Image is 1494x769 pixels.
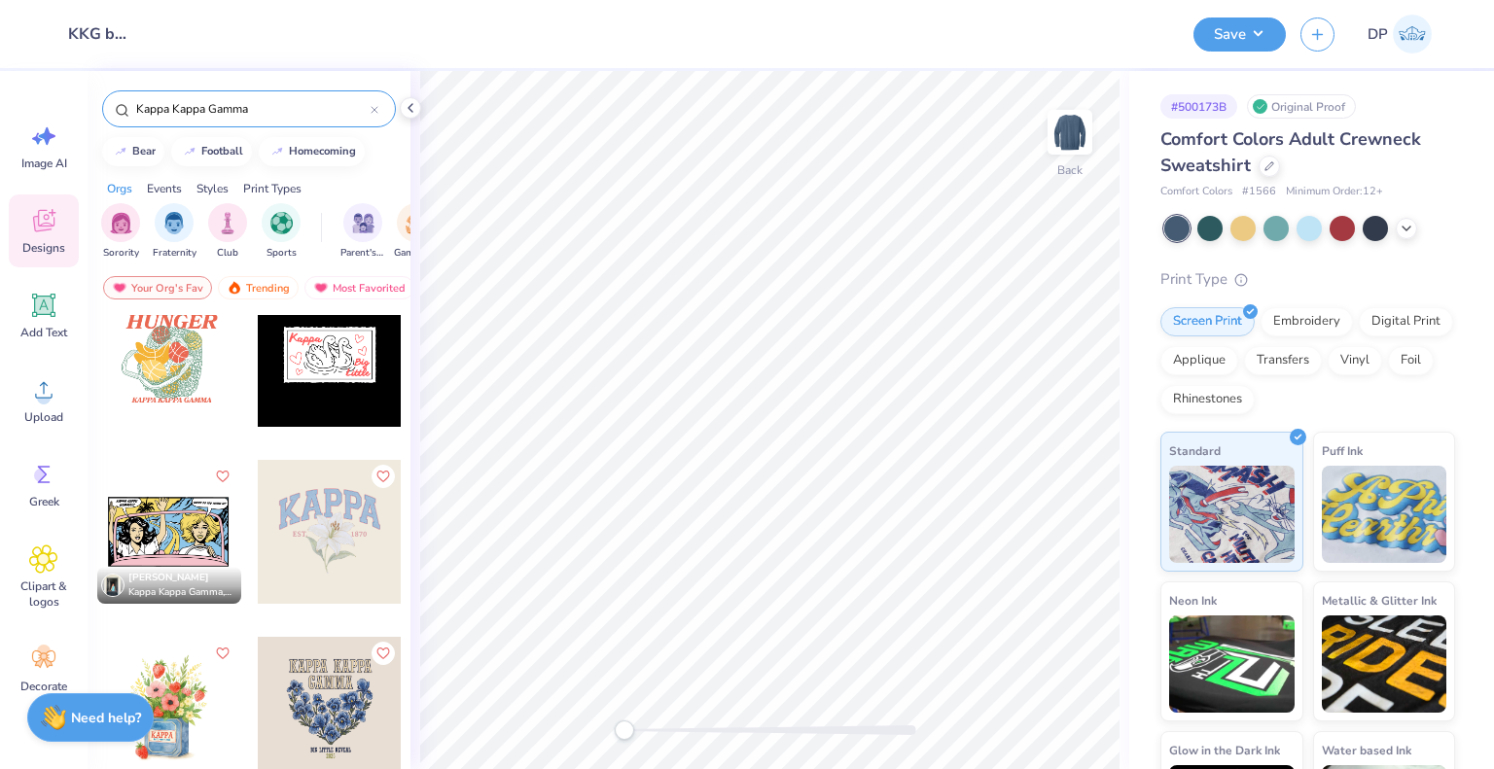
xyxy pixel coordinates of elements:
[1261,307,1353,336] div: Embroidery
[615,720,634,740] div: Accessibility label
[153,203,196,261] button: filter button
[243,180,302,197] div: Print Types
[270,212,293,234] img: Sports Image
[1242,184,1276,200] span: # 1566
[1169,740,1280,760] span: Glow in the Dark Ink
[132,146,156,157] div: bear
[1160,268,1455,291] div: Print Type
[372,642,395,665] button: Like
[1322,466,1447,563] img: Puff Ink
[201,146,243,157] div: football
[53,15,149,53] input: Untitled Design
[113,146,128,157] img: trend_line.gif
[182,146,197,157] img: trend_line.gif
[394,203,439,261] button: filter button
[1244,346,1322,375] div: Transfers
[12,578,76,610] span: Clipart & logos
[313,281,329,295] img: most_fav.gif
[406,212,428,234] img: Game Day Image
[1322,440,1363,461] span: Puff Ink
[171,137,252,166] button: football
[394,246,439,261] span: Game Day
[218,276,299,299] div: Trending
[1160,385,1255,414] div: Rhinestones
[208,203,247,261] button: filter button
[107,180,132,197] div: Orgs
[71,709,141,727] strong: Need help?
[1169,590,1217,611] span: Neon Ink
[340,246,385,261] span: Parent's Weekend
[340,203,385,261] button: filter button
[1050,113,1089,152] img: Back
[304,276,414,299] div: Most Favorited
[1328,346,1382,375] div: Vinyl
[153,203,196,261] div: filter for Fraternity
[1322,615,1447,713] img: Metallic & Glitter Ink
[22,240,65,256] span: Designs
[1160,184,1232,200] span: Comfort Colors
[163,212,185,234] img: Fraternity Image
[1193,17,1286,52] button: Save
[1322,590,1437,611] span: Metallic & Glitter Ink
[153,246,196,261] span: Fraternity
[340,203,385,261] div: filter for Parent's Weekend
[112,281,127,295] img: most_fav.gif
[269,146,285,157] img: trend_line.gif
[1057,161,1083,179] div: Back
[352,212,374,234] img: Parent's Weekend Image
[262,203,301,261] button: filter button
[372,465,395,488] button: Like
[29,494,59,509] span: Greek
[21,156,67,171] span: Image AI
[103,276,212,299] div: Your Org's Fav
[211,642,234,665] button: Like
[1169,615,1295,713] img: Neon Ink
[20,325,67,340] span: Add Text
[1393,15,1432,53] img: Deepanshu Pandey
[1247,94,1356,119] div: Original Proof
[1368,23,1388,46] span: DP
[211,465,234,488] button: Like
[227,281,242,295] img: trending.gif
[134,99,371,119] input: Try "Alpha"
[101,203,140,261] div: filter for Sorority
[289,146,356,157] div: homecoming
[217,212,238,234] img: Club Image
[102,137,164,166] button: bear
[1160,94,1237,119] div: # 500173B
[20,679,67,694] span: Decorate
[1169,440,1221,461] span: Standard
[267,246,297,261] span: Sports
[1160,127,1421,177] span: Comfort Colors Adult Crewneck Sweatshirt
[394,203,439,261] div: filter for Game Day
[1160,307,1255,336] div: Screen Print
[262,203,301,261] div: filter for Sports
[1359,307,1453,336] div: Digital Print
[128,585,233,600] span: Kappa Kappa Gamma, [GEOGRAPHIC_DATA]
[103,246,139,261] span: Sorority
[147,180,182,197] div: Events
[1322,740,1411,760] span: Water based Ink
[24,409,63,425] span: Upload
[110,212,132,234] img: Sorority Image
[196,180,229,197] div: Styles
[208,203,247,261] div: filter for Club
[217,246,238,261] span: Club
[1286,184,1383,200] span: Minimum Order: 12 +
[259,137,365,166] button: homecoming
[1388,346,1434,375] div: Foil
[1169,466,1295,563] img: Standard
[1359,15,1441,53] a: DP
[101,203,140,261] button: filter button
[1160,346,1238,375] div: Applique
[128,571,209,584] span: [PERSON_NAME]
